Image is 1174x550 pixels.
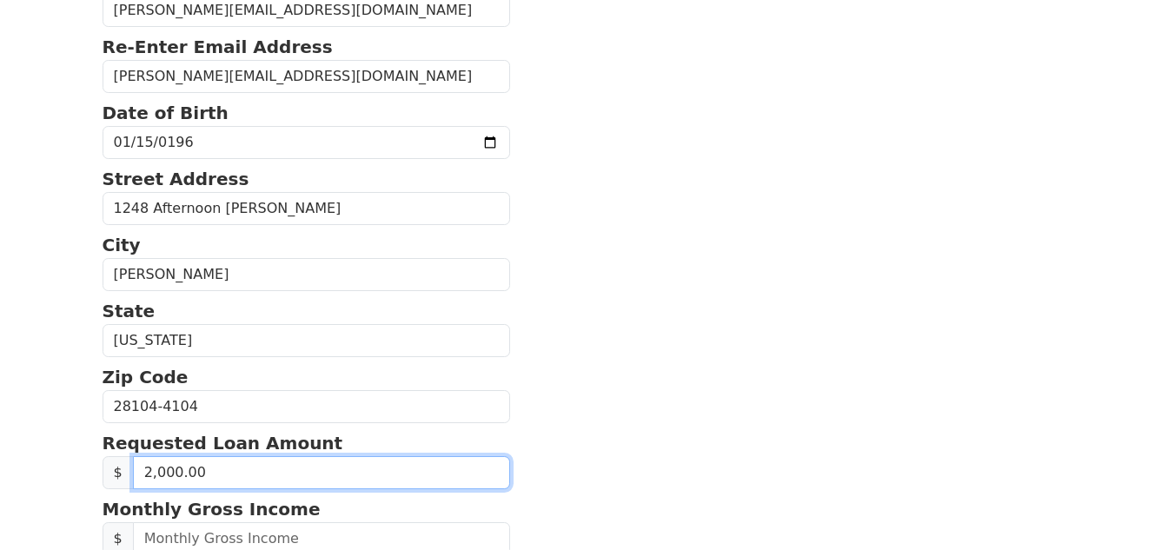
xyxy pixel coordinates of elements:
[103,258,511,291] input: City
[103,36,333,57] strong: Re-Enter Email Address
[103,433,343,454] strong: Requested Loan Amount
[103,60,511,93] input: Re-Enter Email Address
[133,456,511,489] input: Requested Loan Amount
[103,301,156,321] strong: State
[103,103,229,123] strong: Date of Birth
[103,496,511,522] p: Monthly Gross Income
[103,192,511,225] input: Street Address
[103,235,141,255] strong: City
[103,169,249,189] strong: Street Address
[103,367,189,388] strong: Zip Code
[103,390,511,423] input: Zip Code
[103,456,134,489] span: $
